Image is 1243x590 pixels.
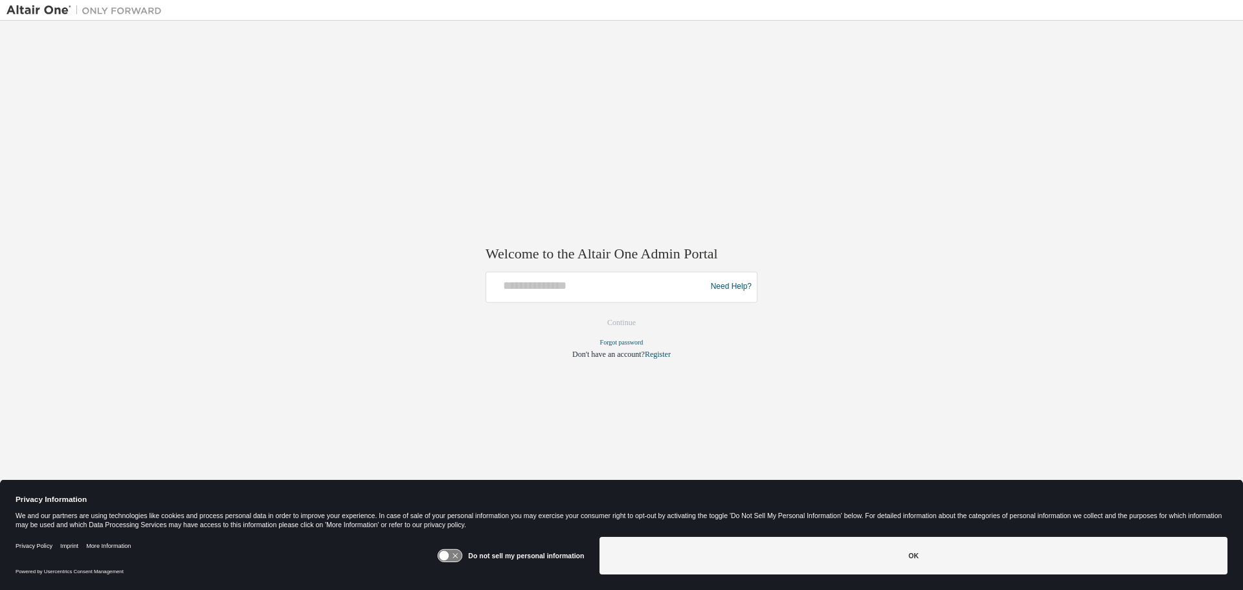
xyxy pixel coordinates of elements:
[486,245,757,264] h2: Welcome to the Altair One Admin Portal
[572,350,645,359] span: Don't have an account?
[6,4,168,17] img: Altair One
[600,339,644,346] a: Forgot password
[645,350,671,359] a: Register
